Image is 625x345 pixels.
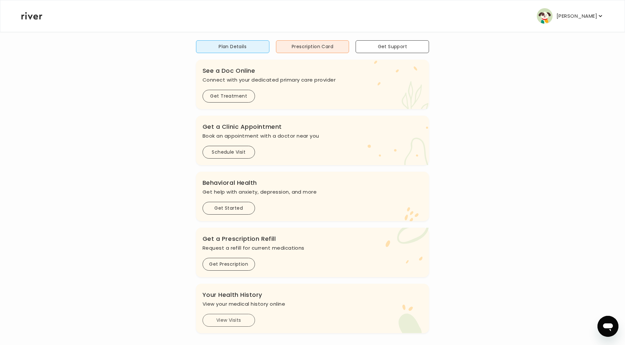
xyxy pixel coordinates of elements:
button: Get Support [356,40,429,53]
p: Get help with anxiety, depression, and more [203,187,423,197]
h3: Behavioral Health [203,178,423,187]
iframe: Button to launch messaging window [597,316,618,337]
h3: Get a Prescription Refill [203,234,423,243]
p: View your medical history online [203,299,423,309]
p: Connect with your dedicated primary care provider [203,75,423,85]
button: Get Prescription [203,258,255,271]
h3: See a Doc Online [203,66,423,75]
button: Prescription Card [276,40,349,53]
button: Schedule Visit [203,146,255,159]
h3: Your Health History [203,290,423,299]
p: Book an appointment with a doctor near you [203,131,423,141]
button: Get Started [203,202,255,215]
button: Get Treatment [203,90,255,103]
button: user avatar[PERSON_NAME] [537,8,604,24]
h3: Get a Clinic Appointment [203,122,423,131]
p: Request a refill for current medications [203,243,423,253]
button: Plan Details [196,40,269,53]
button: View Visits [203,314,255,327]
img: user avatar [537,8,553,24]
p: [PERSON_NAME] [557,11,597,21]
